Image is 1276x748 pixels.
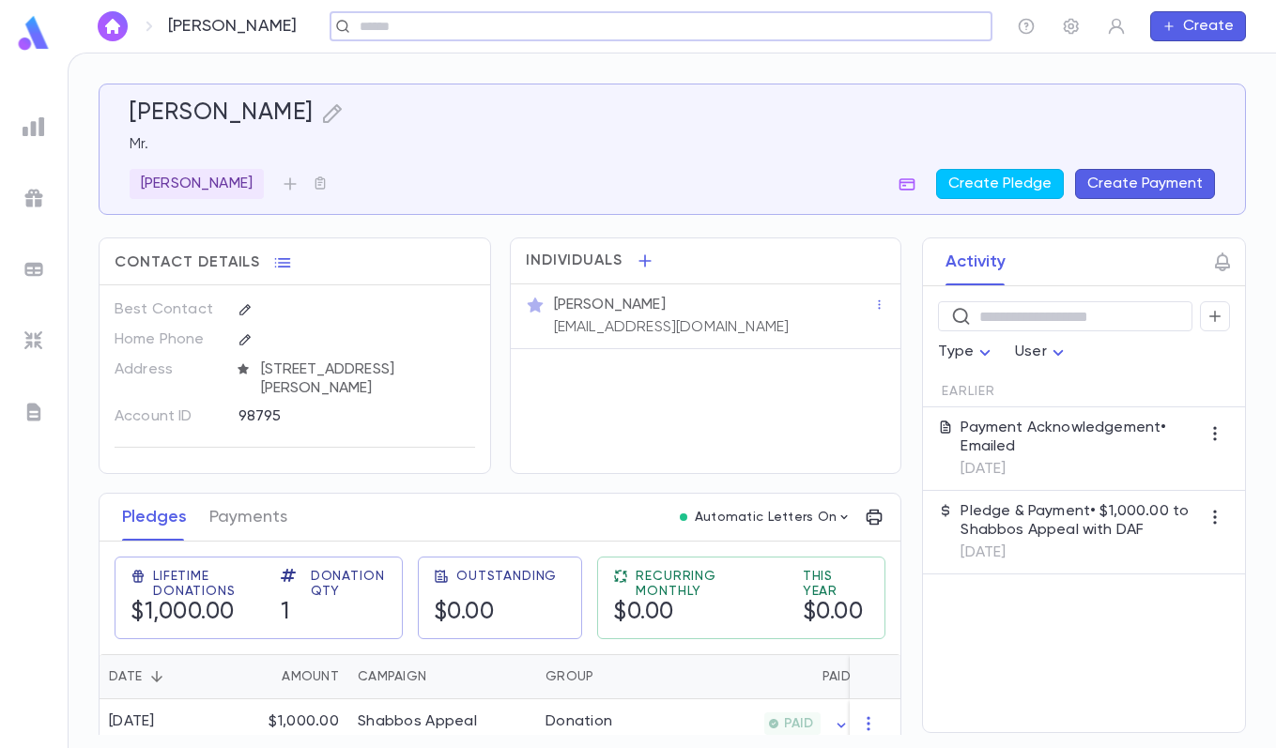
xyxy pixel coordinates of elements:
[282,654,339,699] div: Amount
[546,654,593,699] div: Group
[536,654,677,699] div: Group
[109,712,155,731] div: [DATE]
[546,712,612,731] div: Donation
[613,599,674,627] h5: $0.00
[358,712,477,731] div: Shabbos Appeal
[792,662,822,692] button: Sort
[1015,334,1069,371] div: User
[122,494,187,541] button: Pledges
[942,384,994,399] span: Earlier
[803,599,864,627] h5: $0.00
[100,654,226,699] div: Date
[115,253,260,272] span: Contact Details
[130,169,264,199] div: [PERSON_NAME]
[23,329,45,352] img: imports_grey.530a8a0e642e233f2baf0ef88e8c9fcb.svg
[1150,11,1246,41] button: Create
[130,99,314,128] h5: [PERSON_NAME]
[141,175,253,193] p: [PERSON_NAME]
[311,569,387,599] span: Donation Qty
[252,662,282,692] button: Sort
[636,569,779,599] span: Recurring Monthly
[23,258,45,281] img: batches_grey.339ca447c9d9533ef1741baa751efc33.svg
[115,402,223,432] p: Account ID
[142,662,172,692] button: Sort
[695,510,838,525] p: Automatic Letters On
[1015,344,1047,359] span: User
[115,325,223,355] p: Home Phone
[961,419,1200,456] p: Payment Acknowledgement • Emailed
[115,295,223,325] p: Best Contact
[672,504,860,530] button: Automatic Letters On
[130,135,1215,154] p: Mr.
[168,16,297,37] p: [PERSON_NAME]
[526,252,623,270] span: Individuals
[115,355,223,385] p: Address
[23,115,45,138] img: reports_grey.c525e4749d1bce6a11f5fe2a8de1b229.svg
[945,238,1006,285] button: Activity
[554,296,666,314] p: [PERSON_NAME]
[456,569,557,584] span: Outstanding
[23,187,45,209] img: campaigns_grey.99e729a5f7ee94e3726e6486bddda8f1.svg
[938,344,974,359] span: Type
[358,654,426,699] div: Campaign
[281,599,290,627] h5: 1
[254,360,476,398] span: [STREET_ADDRESS][PERSON_NAME]
[961,543,1200,562] p: [DATE]
[131,599,235,627] h5: $1,000.00
[101,19,124,34] img: home_white.a664292cf8c1dea59945f0da9f25487c.svg
[936,169,1064,199] button: Create Pledge
[776,716,821,731] span: PAID
[238,402,428,430] div: 98795
[554,318,789,337] p: [EMAIL_ADDRESS][DOMAIN_NAME]
[209,494,287,541] button: Payments
[434,599,495,627] h5: $0.00
[961,460,1200,479] p: [DATE]
[593,662,623,692] button: Sort
[677,654,860,699] div: Paid
[1075,169,1215,199] button: Create Payment
[15,15,53,52] img: logo
[348,654,536,699] div: Campaign
[109,654,142,699] div: Date
[153,569,258,599] span: Lifetime Donations
[803,569,870,599] span: This Year
[226,654,348,699] div: Amount
[426,662,456,692] button: Sort
[938,334,996,371] div: Type
[822,654,851,699] div: Paid
[23,401,45,423] img: letters_grey.7941b92b52307dd3b8a917253454ce1c.svg
[961,502,1200,540] p: Pledge & Payment • $1,000.00 to Shabbos Appeal with DAF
